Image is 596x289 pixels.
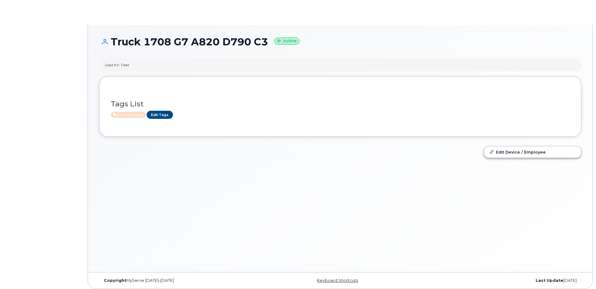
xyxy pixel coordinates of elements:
[105,62,129,68] div: Used for: Fleet
[111,112,146,118] span: Active
[421,278,581,283] div: [DATE]
[99,278,260,283] div: MyServe [DATE]–[DATE]
[147,111,173,119] a: Edit Tags
[274,38,300,45] small: Active
[536,278,563,283] strong: Last Update
[99,36,581,47] h1: Truck 1708 G7 A820 D790 C3
[317,278,358,283] a: Keyboard Shortcuts
[111,100,570,108] h3: Tags List
[104,278,126,283] strong: Copyright
[484,146,581,158] a: Edit Device / Employee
